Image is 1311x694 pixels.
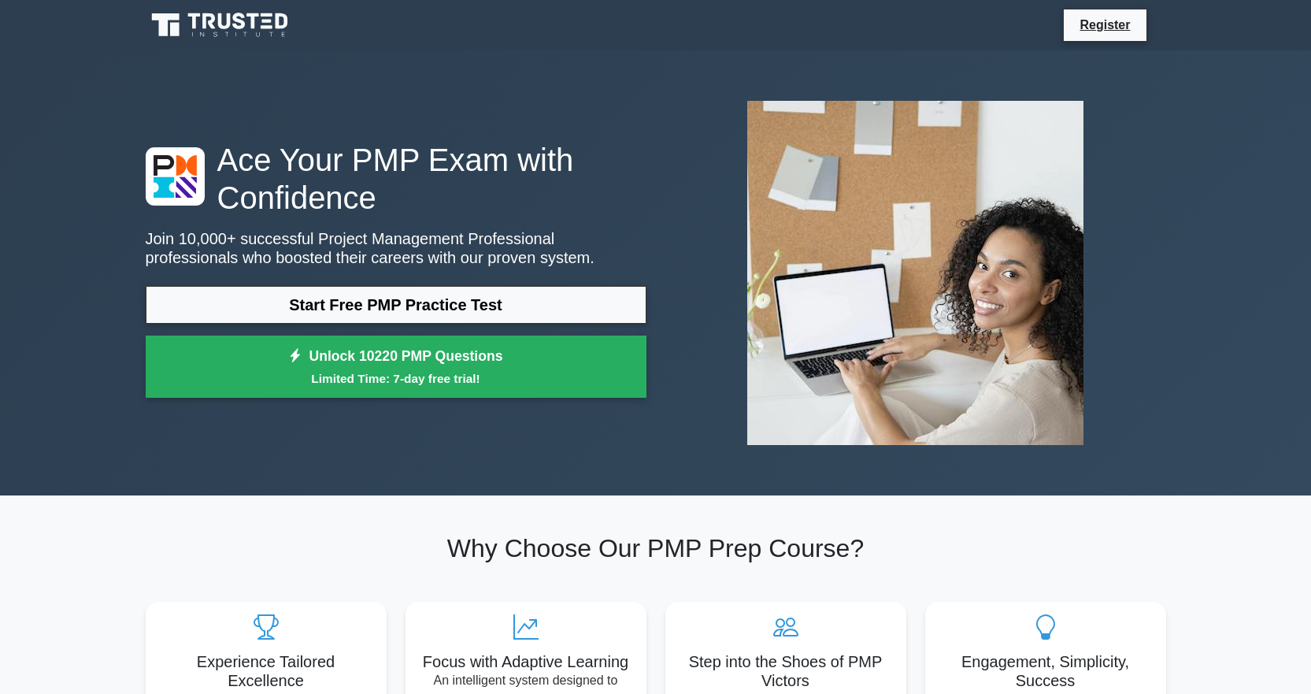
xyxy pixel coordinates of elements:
a: Register [1070,15,1139,35]
small: Limited Time: 7-day free trial! [165,369,627,388]
h5: Engagement, Simplicity, Success [938,652,1154,690]
p: Join 10,000+ successful Project Management Professional professionals who boosted their careers w... [146,229,646,267]
h5: Experience Tailored Excellence [158,652,374,690]
h5: Focus with Adaptive Learning [418,652,634,671]
h1: Ace Your PMP Exam with Confidence [146,141,646,217]
a: Unlock 10220 PMP QuestionsLimited Time: 7-day free trial! [146,336,646,399]
h2: Why Choose Our PMP Prep Course? [146,533,1166,563]
h5: Step into the Shoes of PMP Victors [678,652,894,690]
a: Start Free PMP Practice Test [146,286,646,324]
